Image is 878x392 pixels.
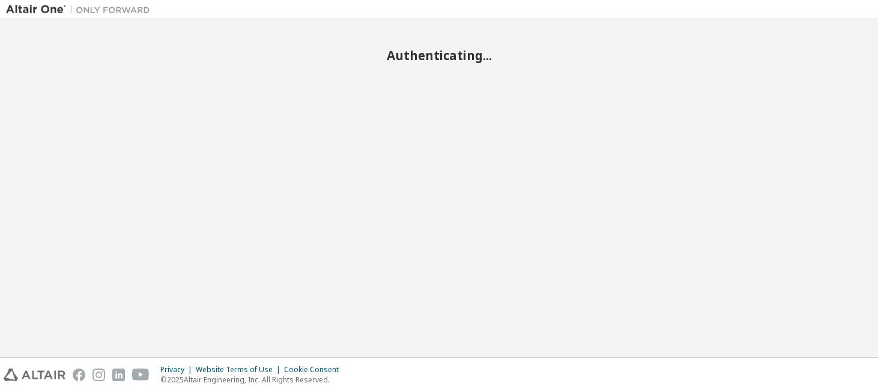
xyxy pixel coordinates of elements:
[160,375,346,385] p: © 2025 Altair Engineering, Inc. All Rights Reserved.
[92,369,105,381] img: instagram.svg
[284,365,346,375] div: Cookie Consent
[196,365,284,375] div: Website Terms of Use
[132,369,150,381] img: youtube.svg
[6,4,156,16] img: Altair One
[160,365,196,375] div: Privacy
[73,369,85,381] img: facebook.svg
[4,369,65,381] img: altair_logo.svg
[112,369,125,381] img: linkedin.svg
[6,47,872,63] h2: Authenticating...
